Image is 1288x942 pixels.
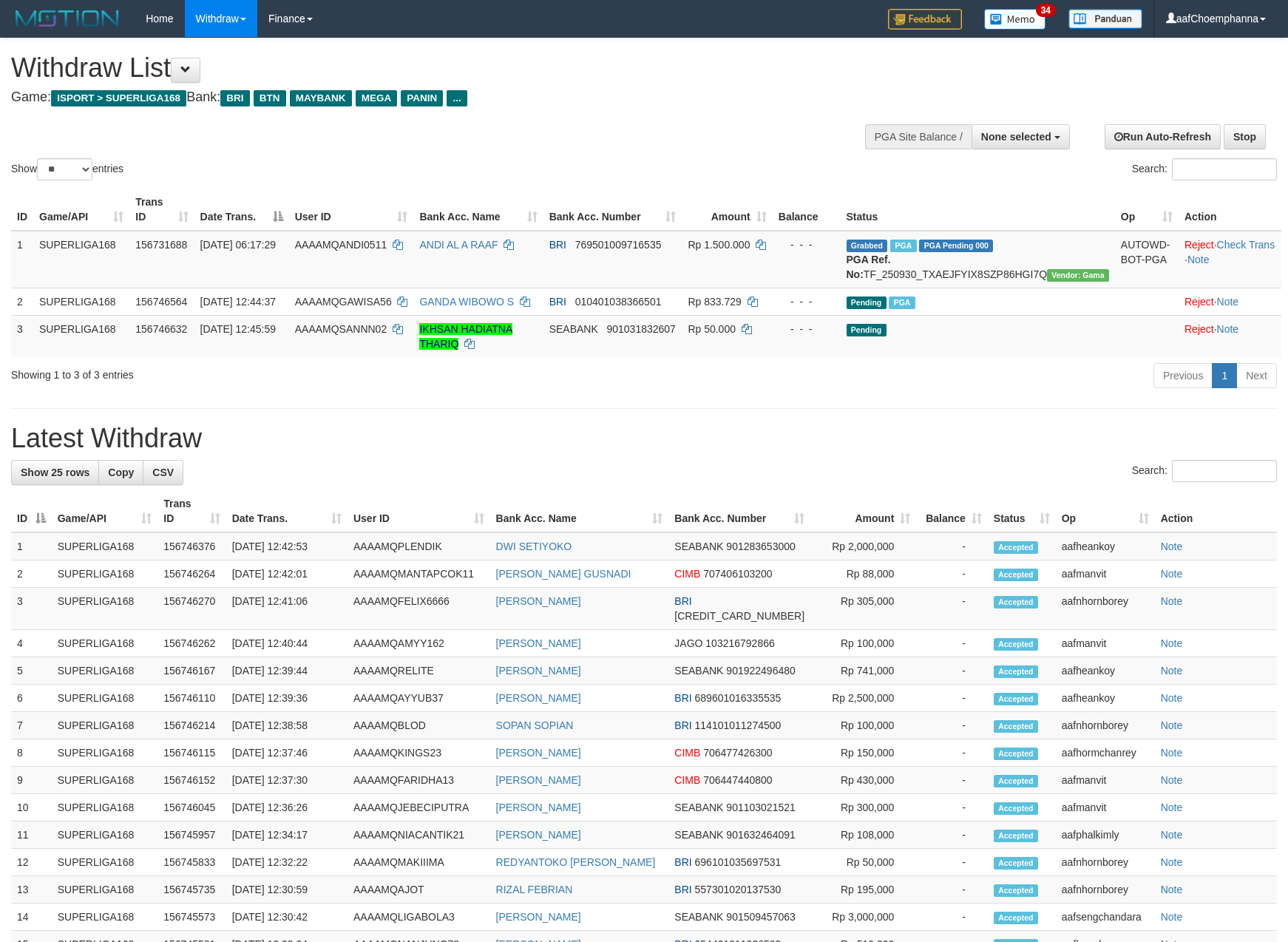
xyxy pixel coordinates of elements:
td: · [1179,288,1281,315]
span: Show 25 rows [21,467,89,478]
th: Amount: activate to sort column ascending [810,490,916,532]
td: 10 [11,794,52,821]
td: · · [1179,231,1281,288]
td: SUPERLIGA168 [52,876,158,904]
span: Copy 616301004351506 to clipboard [674,610,804,622]
th: Balance: activate to sort column ascending [916,490,988,532]
span: JAGO [674,637,702,649]
td: [DATE] 12:42:01 [226,560,348,588]
span: BRI [674,595,691,607]
td: Rp 741,000 [810,657,916,685]
span: CIMB [674,568,700,580]
div: Showing 1 to 3 of 3 entries [11,362,526,382]
span: [DATE] 12:44:37 [200,296,276,308]
span: [DATE] 12:45:59 [200,323,276,335]
button: None selected [972,124,1070,149]
td: aafnhornborey [1056,588,1155,630]
td: aafmanvit [1056,794,1155,821]
span: Copy 557301020137530 to clipboard [695,884,782,895]
th: Action [1179,189,1281,231]
span: Accepted [994,569,1038,581]
td: AAAAMQFELIX6666 [348,588,490,630]
th: Op: activate to sort column ascending [1115,189,1179,231]
div: - - - [779,237,835,252]
span: Pending [847,297,887,309]
a: Show 25 rows [11,460,99,485]
span: BRI [549,239,566,251]
td: aafmanvit [1056,630,1155,657]
span: SEABANK [674,541,723,552]
a: SOPAN SOPIAN [496,719,574,731]
span: Accepted [994,638,1038,651]
td: TF_250930_TXAEJFYIX8SZP86HGI7Q [841,231,1115,288]
td: [DATE] 12:30:42 [226,904,348,931]
td: 156746376 [157,532,226,560]
span: Grabbed [847,240,888,252]
td: 1 [11,231,33,288]
span: Copy 901632464091 to clipboard [726,829,795,841]
span: Accepted [994,541,1038,554]
a: [PERSON_NAME] [496,665,581,677]
a: [PERSON_NAME] [496,829,581,841]
td: 13 [11,876,52,904]
td: SUPERLIGA168 [33,231,129,288]
td: SUPERLIGA168 [33,315,129,357]
td: Rp 300,000 [810,794,916,821]
th: Game/API: activate to sort column ascending [33,189,129,231]
a: Note [1161,747,1183,759]
td: SUPERLIGA168 [52,532,158,560]
td: - [916,849,988,876]
td: - [916,767,988,794]
td: 156745957 [157,821,226,849]
span: Pending [847,324,887,336]
td: AAAAMQAJOT [348,876,490,904]
span: SEABANK [674,911,723,923]
td: 156745735 [157,876,226,904]
th: Bank Acc. Name: activate to sort column ascending [490,490,669,532]
th: Action [1155,490,1277,532]
div: PGA Site Balance / [865,124,972,149]
a: DWI SETIYOKO [496,541,572,552]
a: [PERSON_NAME] [496,774,581,786]
a: Note [1161,568,1183,580]
span: BRI [674,692,691,704]
span: Copy 010401038366501 to clipboard [575,296,662,308]
th: Status [841,189,1115,231]
div: - - - [779,294,835,309]
span: AAAAMQSANNN02 [295,323,387,335]
td: aafheankoy [1056,685,1155,712]
label: Show entries [11,158,123,180]
span: Copy 103216792866 to clipboard [705,637,774,649]
td: 7 [11,712,52,739]
a: Note [1161,856,1183,868]
b: PGA Ref. No: [847,254,891,280]
a: Note [1217,323,1239,335]
a: [PERSON_NAME] [496,747,581,759]
th: Date Trans.: activate to sort column ascending [226,490,348,532]
td: SUPERLIGA168 [52,685,158,712]
td: [DATE] 12:42:53 [226,532,348,560]
td: SUPERLIGA168 [52,904,158,931]
span: 34 [1036,4,1056,17]
img: Feedback.jpg [888,9,962,30]
a: CSV [143,460,183,485]
td: 14 [11,904,52,931]
span: Copy 689601016335535 to clipboard [695,692,782,704]
td: AAAAMQFARIDHA13 [348,767,490,794]
td: [DATE] 12:38:58 [226,712,348,739]
a: GANDA WIBOWO S [419,296,514,308]
a: Note [1161,595,1183,607]
td: 1 [11,532,52,560]
a: Note [1161,637,1183,649]
th: Op: activate to sort column ascending [1056,490,1155,532]
span: None selected [981,131,1051,143]
td: SUPERLIGA168 [52,712,158,739]
span: Accepted [994,596,1038,609]
td: [DATE] 12:32:22 [226,849,348,876]
td: aafnhornborey [1056,712,1155,739]
span: BRI [220,90,249,106]
td: Rp 430,000 [810,767,916,794]
a: Note [1187,254,1210,265]
td: 9 [11,767,52,794]
td: SUPERLIGA168 [52,588,158,630]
